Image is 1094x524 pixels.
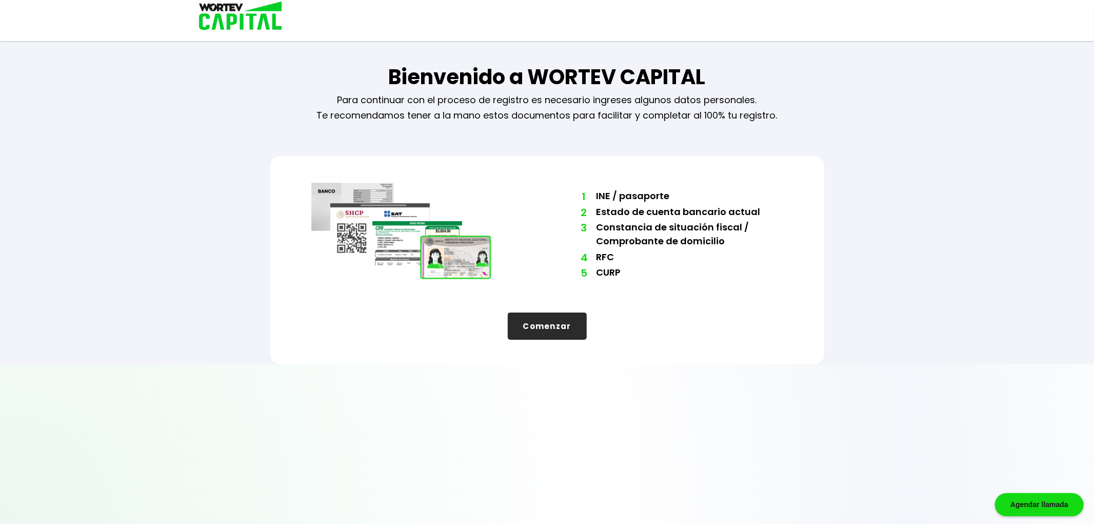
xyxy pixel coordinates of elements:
[581,189,586,204] span: 1
[317,92,778,123] p: Para continuar con el proceso de registro es necesario ingreses algunos datos personales. Te reco...
[596,250,783,266] li: RFC
[581,265,586,281] span: 5
[596,189,783,205] li: INE / pasaporte
[596,205,783,221] li: Estado de cuenta bancario actual
[581,250,586,265] span: 4
[596,265,783,281] li: CURP
[581,220,586,236] span: 3
[389,62,706,92] h1: Bienvenido a WORTEV CAPITAL
[596,220,783,250] li: Constancia de situación fiscal / Comprobante de domicilio
[995,493,1084,516] div: Agendar llamada
[581,205,586,220] span: 2
[508,313,587,340] button: Comenzar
